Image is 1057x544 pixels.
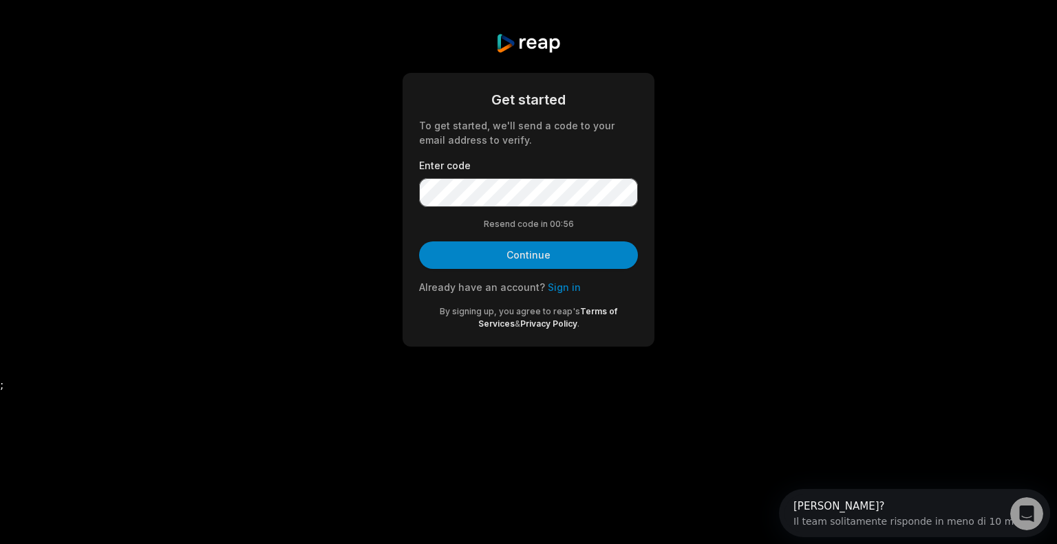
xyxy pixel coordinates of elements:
span: Already have an account? [419,281,545,293]
a: Sign in [548,281,581,293]
div: To get started, we'll send a code to your email address to verify. [419,118,638,147]
div: Get started [419,89,638,110]
div: Apri il messenger Intercom [6,6,288,43]
div: Il team solitamente risponde in meno di 10 min. [14,23,247,37]
a: Terms of Services [478,306,618,329]
label: Enter code [419,158,638,173]
span: By signing up, you agree to reap's [440,306,580,316]
iframe: Intercom live chat [1010,497,1043,530]
button: Continue [419,241,638,269]
div: Resend code in 00: [419,218,638,230]
iframe: Intercom live chat discovery launcher [779,489,1050,537]
img: reap [495,33,561,54]
div: [PERSON_NAME]? [14,12,247,23]
a: Privacy Policy [520,318,577,329]
span: 56 [563,218,574,230]
span: . [577,318,579,329]
span: & [515,318,520,329]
